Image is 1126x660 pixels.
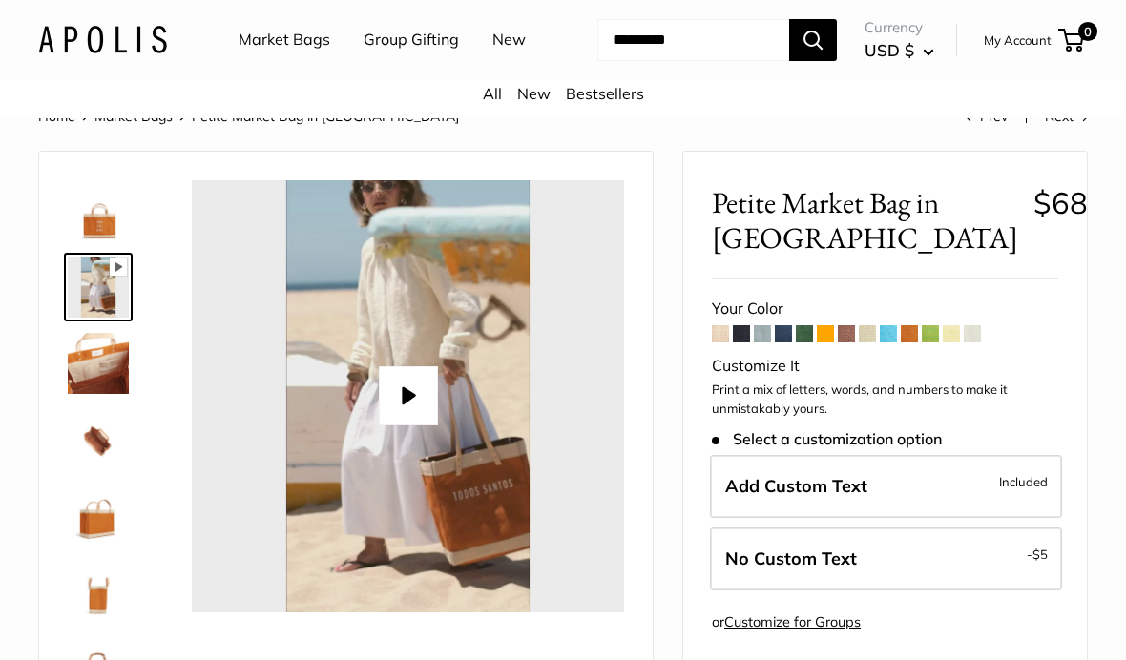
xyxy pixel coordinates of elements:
[1032,547,1048,562] span: $5
[1060,29,1084,52] a: 0
[68,180,129,241] img: Petite Market Bag in Cognac
[712,295,1058,323] div: Your Color
[712,352,1058,381] div: Customize It
[725,475,867,497] span: Add Custom Text
[999,470,1048,493] span: Included
[517,84,551,103] a: New
[64,558,133,627] a: Petite Market Bag in Cognac
[712,185,1018,256] span: Petite Market Bag in [GEOGRAPHIC_DATA]
[597,19,789,61] input: Search...
[68,562,129,623] img: Petite Market Bag in Cognac
[64,482,133,550] a: Petite Market Bag in Cognac
[239,26,330,54] a: Market Bags
[712,609,861,635] div: or
[38,108,75,125] a: Home
[38,26,167,53] img: Apolis
[725,547,857,569] span: No Custom Text
[710,527,1062,590] label: Leave Blank
[1045,108,1088,125] a: Next
[865,35,934,66] button: USD $
[1027,543,1048,566] span: -
[64,176,133,245] a: Petite Market Bag in Cognac
[789,19,837,61] button: Search
[64,405,133,474] a: Petite Market Bag in Cognac
[64,329,133,398] a: Petite Market Bag in Cognac
[710,455,1062,518] label: Add Custom Text
[1033,184,1088,221] span: $68
[64,253,133,321] a: Petite Market Bag in Cognac
[364,26,459,54] a: Group Gifting
[68,485,129,547] img: Petite Market Bag in Cognac
[724,613,861,630] a: Customize for Groups
[966,108,1008,125] a: Prev
[865,40,914,60] span: USD $
[192,108,459,125] span: Petite Market Bag in [GEOGRAPHIC_DATA]
[68,409,129,470] img: Petite Market Bag in Cognac
[483,84,502,103] a: All
[492,26,526,54] a: New
[712,430,942,448] span: Select a customization option
[566,84,644,103] a: Bestsellers
[865,14,934,41] span: Currency
[712,381,1058,418] p: Print a mix of letters, words, and numbers to make it unmistakably yours.
[984,29,1052,52] a: My Account
[68,333,129,394] img: Petite Market Bag in Cognac
[379,366,438,425] button: Play
[1078,22,1097,41] span: 0
[94,108,173,125] a: Market Bags
[68,257,129,318] img: Petite Market Bag in Cognac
